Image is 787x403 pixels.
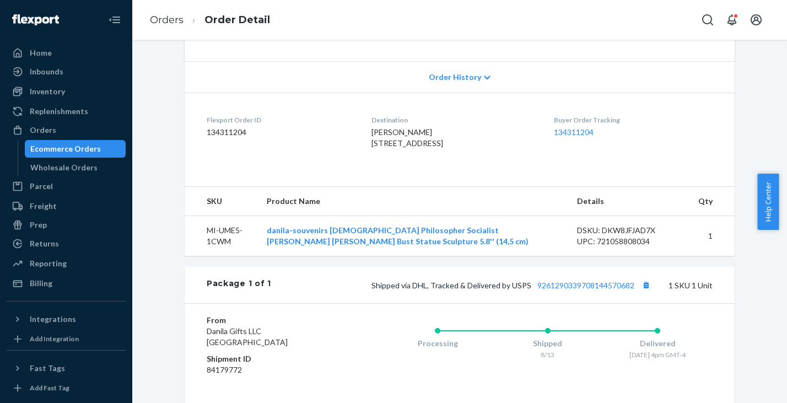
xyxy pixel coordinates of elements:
[185,216,258,256] td: MI-UME5-1CWM
[371,281,653,290] span: Shipped via DHL, Tracked & Delivered by USPS
[30,258,67,269] div: Reporting
[697,9,719,31] button: Open Search Box
[30,181,53,192] div: Parcel
[7,121,126,139] a: Orders
[577,225,681,236] div: DSKU: DKW8JFJAD7X
[7,275,126,292] a: Billing
[689,216,735,256] td: 1
[493,338,603,349] div: Shipped
[689,187,735,216] th: Qty
[7,44,126,62] a: Home
[141,4,279,36] ol: breadcrumbs
[382,338,493,349] div: Processing
[7,255,126,272] a: Reporting
[30,334,79,343] div: Add Integration
[757,174,779,230] button: Help Center
[7,235,126,252] a: Returns
[493,350,603,359] div: 8/13
[104,9,126,31] button: Close Navigation
[207,315,338,326] dt: From
[207,127,354,138] dd: 134311204
[207,353,338,364] dt: Shipment ID
[30,47,52,58] div: Home
[30,106,88,117] div: Replenishments
[7,310,126,328] button: Integrations
[602,338,713,349] div: Delivered
[204,14,270,26] a: Order Detail
[7,103,126,120] a: Replenishments
[7,197,126,215] a: Freight
[30,201,57,212] div: Freight
[271,278,713,292] div: 1 SKU 1 Unit
[30,278,52,289] div: Billing
[25,140,126,158] a: Ecommerce Orders
[207,278,271,292] div: Package 1 of 1
[7,332,126,346] a: Add Integration
[30,162,98,173] div: Wholesale Orders
[429,72,481,83] span: Order History
[207,364,338,375] dd: 84179772
[30,143,101,154] div: Ecommerce Orders
[7,216,126,234] a: Prep
[7,381,126,395] a: Add Fast Tag
[577,236,681,247] div: UPC: 721058808034
[267,225,529,246] a: danila-souvenirs [DEMOGRAPHIC_DATA] Philosopher Socialist [PERSON_NAME] [PERSON_NAME] Bust Statue...
[30,363,65,374] div: Fast Tags
[150,14,184,26] a: Orders
[371,127,443,148] span: [PERSON_NAME] [STREET_ADDRESS]
[371,115,536,125] dt: Destination
[207,115,354,125] dt: Flexport Order ID
[7,359,126,377] button: Fast Tags
[602,350,713,359] div: [DATE] 4pm GMT-4
[554,115,713,125] dt: Buyer Order Tracking
[25,159,126,176] a: Wholesale Orders
[207,326,288,347] span: Danila Gifts LLC [GEOGRAPHIC_DATA]
[30,125,56,136] div: Orders
[258,187,569,216] th: Product Name
[745,9,767,31] button: Open account menu
[12,14,59,25] img: Flexport logo
[30,383,69,393] div: Add Fast Tag
[30,314,76,325] div: Integrations
[568,187,689,216] th: Details
[30,219,47,230] div: Prep
[537,281,634,290] a: 9261290339708144570682
[185,187,258,216] th: SKU
[7,178,126,195] a: Parcel
[30,238,59,249] div: Returns
[30,86,65,97] div: Inventory
[639,278,653,292] button: Copy tracking number
[30,66,63,77] div: Inbounds
[7,63,126,80] a: Inbounds
[7,83,126,100] a: Inventory
[721,9,743,31] button: Open notifications
[554,127,594,137] a: 134311204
